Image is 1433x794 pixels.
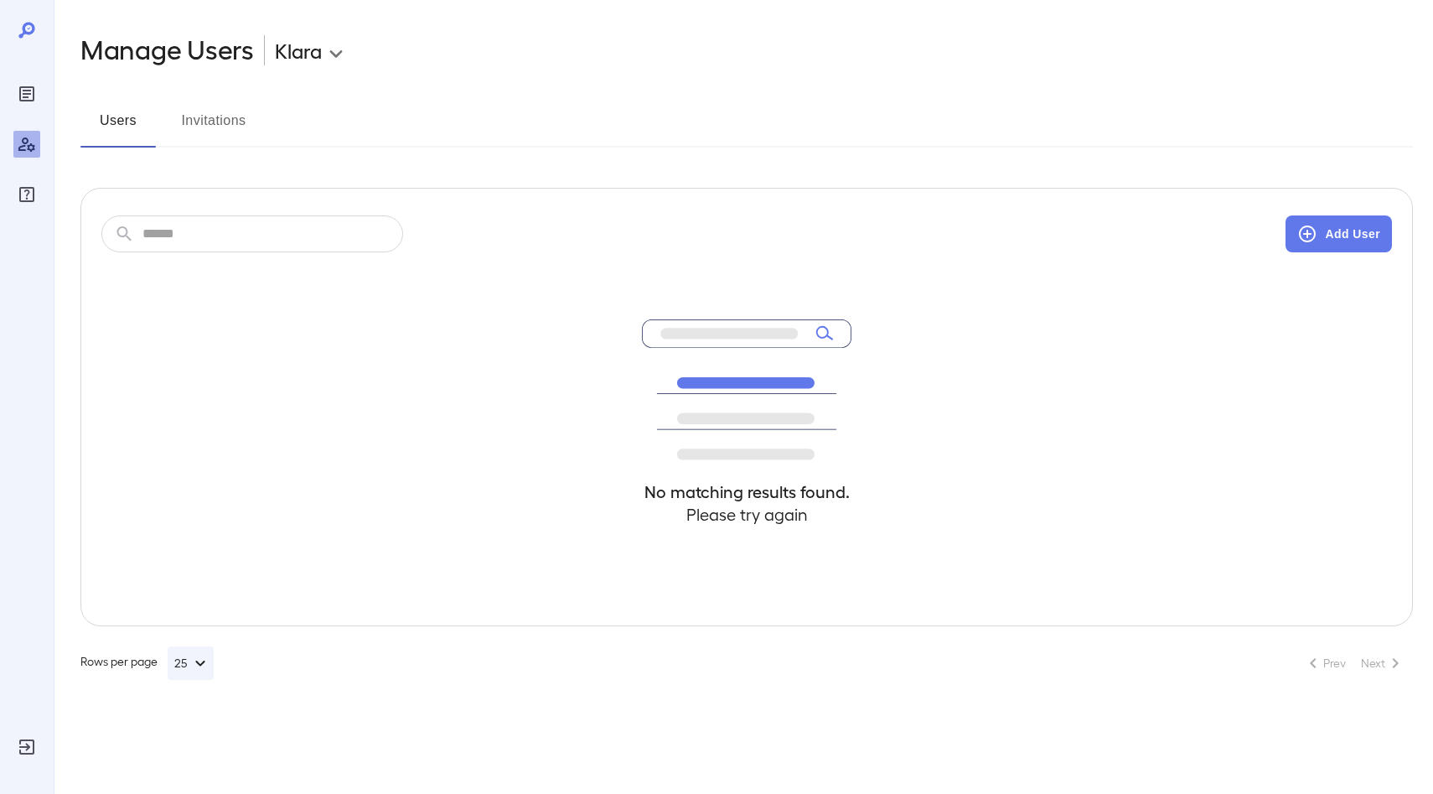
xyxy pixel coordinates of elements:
button: Add User [1286,215,1392,252]
nav: pagination navigation [1296,650,1413,677]
div: FAQ [13,181,40,208]
button: Users [80,107,156,148]
div: Reports [13,80,40,107]
h4: No matching results found. [642,480,851,503]
div: Rows per page [80,646,214,680]
div: Manage Users [13,131,40,158]
div: Log Out [13,734,40,760]
button: Invitations [176,107,251,148]
h4: Please try again [642,503,851,526]
button: 25 [168,646,214,680]
h2: Manage Users [80,34,254,67]
p: Klara [275,37,322,64]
